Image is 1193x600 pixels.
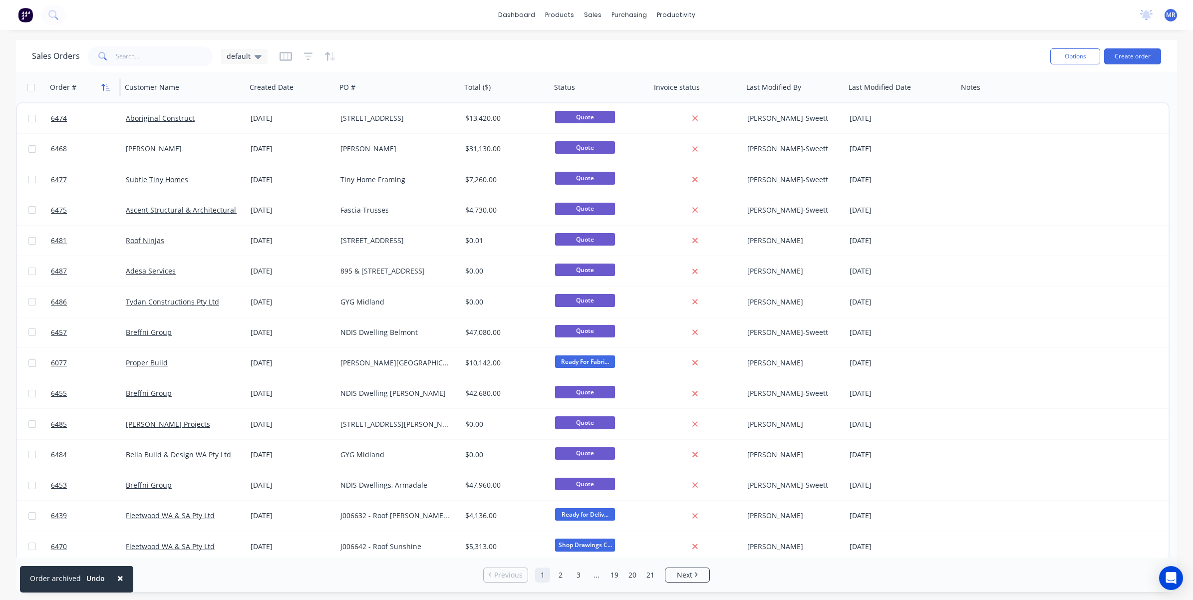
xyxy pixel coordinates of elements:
[465,113,543,123] div: $13,420.00
[555,325,615,337] span: Quote
[652,7,700,22] div: productivity
[465,542,543,552] div: $5,313.00
[51,378,126,408] a: 6455
[51,266,67,276] span: 6487
[126,327,172,337] a: Breffni Group
[555,386,615,398] span: Quote
[51,542,67,552] span: 6470
[126,388,172,398] a: Breffni Group
[51,480,67,490] span: 6453
[961,82,980,92] div: Notes
[339,82,355,92] div: PO #
[850,358,954,368] div: [DATE]
[850,542,954,552] div: [DATE]
[465,388,543,398] div: $42,680.00
[849,82,911,92] div: Last Modified Date
[51,226,126,256] a: 6481
[251,480,332,490] div: [DATE]
[850,388,954,398] div: [DATE]
[51,440,126,470] a: 6484
[465,327,543,337] div: $47,080.00
[747,388,837,398] div: [PERSON_NAME]-Sweett
[251,175,332,185] div: [DATE]
[51,532,126,562] a: 6470
[555,111,615,123] span: Quote
[540,7,579,22] div: products
[555,447,615,460] span: Quote
[51,327,67,337] span: 6457
[340,511,451,521] div: J006632 - Roof [PERSON_NAME] PO256219
[51,409,126,439] a: 6485
[51,348,126,378] a: 6077
[251,327,332,337] div: [DATE]
[107,566,133,590] button: Close
[747,450,837,460] div: [PERSON_NAME]
[747,542,837,552] div: [PERSON_NAME]
[340,175,451,185] div: Tiny Home Framing
[81,571,110,586] button: Undo
[251,542,332,552] div: [DATE]
[340,236,451,246] div: [STREET_ADDRESS]
[850,236,954,246] div: [DATE]
[747,327,837,337] div: [PERSON_NAME]-Sweett
[555,141,615,154] span: Quote
[251,419,332,429] div: [DATE]
[747,480,837,490] div: [PERSON_NAME]-Sweett
[555,233,615,246] span: Quote
[747,144,837,154] div: [PERSON_NAME]-Sweett
[493,7,540,22] a: dashboard
[465,297,543,307] div: $0.00
[51,144,67,154] span: 6468
[746,82,801,92] div: Last Modified By
[555,294,615,306] span: Quote
[850,205,954,215] div: [DATE]
[126,511,215,520] a: Fleetwood WA & SA Pty Ltd
[340,205,451,215] div: Fascia Trusses
[340,450,451,460] div: GYG Midland
[250,82,294,92] div: Created Date
[126,450,231,459] a: Bella Build & Design WA Pty Ltd
[464,82,491,92] div: Total ($)
[654,82,700,92] div: Invoice status
[747,419,837,429] div: [PERSON_NAME]
[126,175,188,184] a: Subtle Tiny Homes
[677,570,692,580] span: Next
[1050,48,1100,64] button: Options
[850,327,954,337] div: [DATE]
[571,568,586,583] a: Page 3
[553,568,568,583] a: Page 2
[251,144,332,154] div: [DATE]
[251,113,332,123] div: [DATE]
[850,297,954,307] div: [DATE]
[51,205,67,215] span: 6475
[589,568,604,583] a: Jump forward
[51,501,126,531] a: 6439
[747,297,837,307] div: [PERSON_NAME]
[555,478,615,490] span: Quote
[340,297,451,307] div: GYG Midland
[465,144,543,154] div: $31,130.00
[51,511,67,521] span: 6439
[126,144,182,153] a: [PERSON_NAME]
[126,542,215,551] a: Fleetwood WA & SA Pty Ltd
[51,236,67,246] span: 6481
[126,236,164,245] a: Roof Ninjas
[126,297,219,306] a: Tydan Constructions Pty Ltd
[1166,10,1176,19] span: MR
[465,205,543,215] div: $4,730.00
[555,264,615,276] span: Quote
[51,113,67,123] span: 6474
[1104,48,1161,64] button: Create order
[555,172,615,184] span: Quote
[465,358,543,368] div: $10,142.00
[51,358,67,368] span: 6077
[555,508,615,521] span: Ready for Deliv...
[747,205,837,215] div: [PERSON_NAME]-Sweett
[51,256,126,286] a: 6487
[51,297,67,307] span: 6486
[126,358,168,367] a: Proper Build
[643,568,658,583] a: Page 21
[465,175,543,185] div: $7,260.00
[251,297,332,307] div: [DATE]
[32,51,80,61] h1: Sales Orders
